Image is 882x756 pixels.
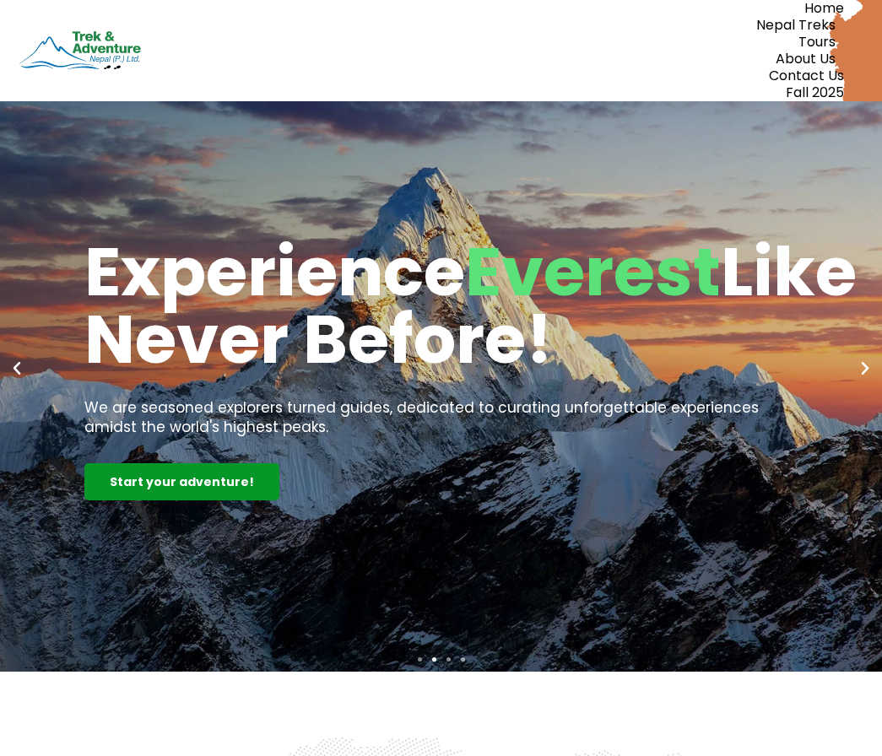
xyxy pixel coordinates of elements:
[8,360,25,377] div: Previous slide
[418,657,422,661] span: Go to slide 1
[17,28,143,74] img: Trek & Adventure Nepal
[765,84,865,101] a: Fall 2025
[735,17,865,34] a: Nepal Treks
[748,67,865,84] a: Contact Us
[465,224,721,319] span: Everest
[84,398,798,439] div: We are seasoned explorers turned guides, dedicated to curating unforgettable experiences amidst t...
[857,360,874,377] div: Next slide
[84,463,279,500] div: Start your adventure!
[432,657,436,661] span: Go to slide 2
[777,34,865,51] a: Tours
[446,657,451,661] span: Go to slide 3
[461,657,465,661] span: Go to slide 4
[755,51,865,67] a: About Us
[84,238,798,373] div: Experience Like Never Before!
